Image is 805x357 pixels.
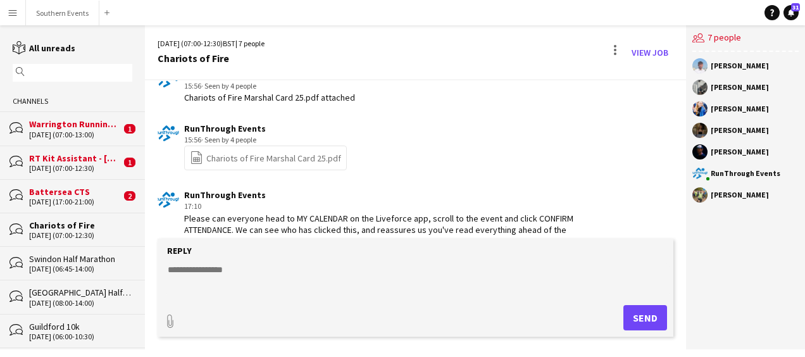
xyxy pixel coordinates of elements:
div: [PERSON_NAME] [711,127,769,134]
span: 31 [791,3,800,11]
div: Swindon Half Marathon [29,253,132,265]
div: Please can everyone head to MY CALENDAR on the Liveforce app, scroll to the event and click CONFI... [184,213,590,247]
div: [DATE] (07:00-12:30) [29,231,132,240]
span: · Seen by 4 people [201,81,256,91]
div: Chariots of Fire [29,220,132,231]
a: Chariots of Fire Marshal Card 25.pdf [190,151,341,165]
a: View Job [627,42,673,63]
div: Battersea CTS [29,186,121,197]
span: · Seen by 4 people [201,135,256,144]
span: 1 [124,158,135,167]
div: Chariots of Fire Marshal Card 25.pdf attached [184,92,355,103]
a: 31 [783,5,799,20]
div: [DATE] (17:00-21:00) [29,197,121,206]
div: [DATE] (06:45-14:00) [29,265,132,273]
span: 2 [124,191,135,201]
label: Reply [167,245,192,256]
button: Send [623,305,667,330]
div: RunThrough Events [184,123,347,134]
div: [DATE] (07:00-12:30) | 7 people [158,38,265,49]
div: 15:56 [184,80,355,92]
span: BST [223,39,235,48]
div: [PERSON_NAME] [711,191,769,199]
div: RunThrough Events [711,170,780,177]
div: 17:10 [184,201,590,212]
a: All unreads [13,42,75,54]
span: 1 [124,124,135,134]
div: RT Kit Assistant - [GEOGRAPHIC_DATA] [29,153,121,164]
div: 7 people [692,25,799,52]
div: [PERSON_NAME] [711,62,769,70]
div: [GEOGRAPHIC_DATA] Half Marathon [29,287,132,298]
button: Southern Events [26,1,99,25]
div: 15:56 [184,134,347,146]
div: RunThrough Events [184,189,590,201]
div: [DATE] (08:00-14:00) [29,299,132,308]
div: [DATE] (07:00-12:30) [29,164,121,173]
div: [PERSON_NAME] [711,148,769,156]
div: Chariots of Fire [158,53,265,64]
div: [DATE] (07:00-13:00) [29,130,121,139]
div: Warrington Running Festival [29,118,121,130]
div: Guildford 10k [29,321,132,332]
div: [PERSON_NAME] [711,84,769,91]
div: [DATE] (06:00-10:30) [29,332,132,341]
div: [PERSON_NAME] [711,105,769,113]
